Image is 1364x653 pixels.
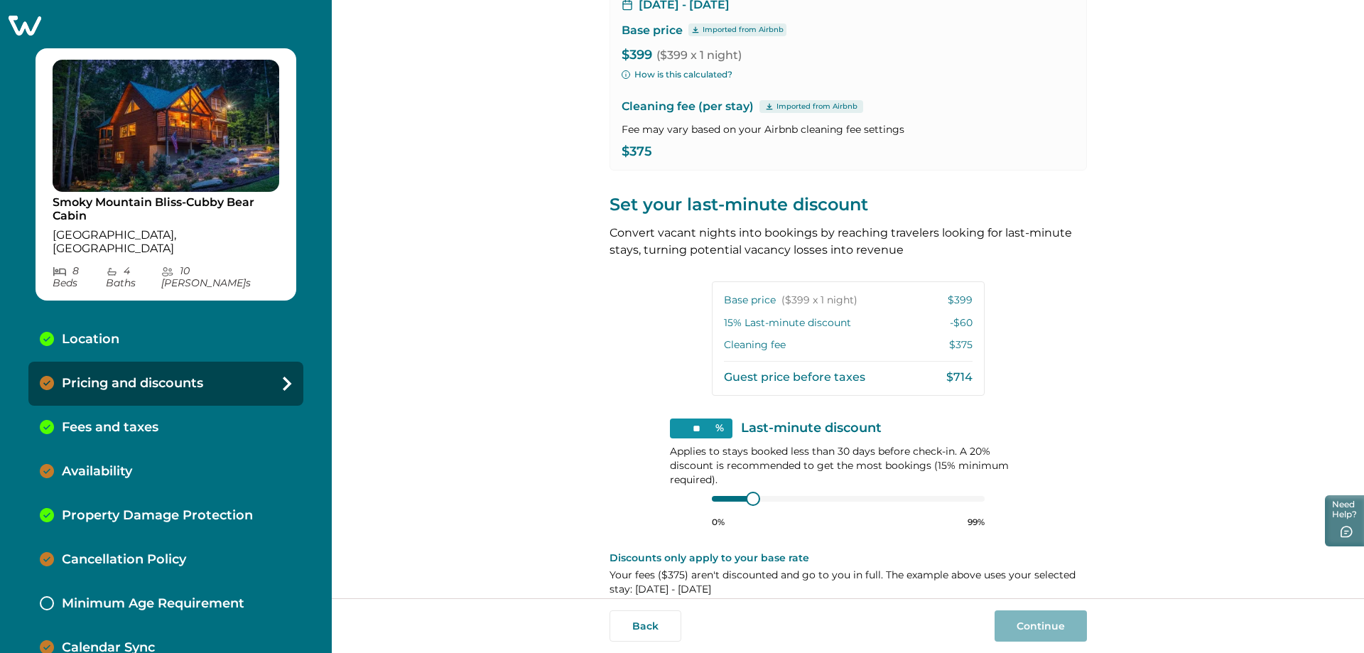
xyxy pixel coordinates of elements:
p: Availability [62,464,132,480]
p: $714 [946,370,973,384]
p: Cancellation Policy [62,552,186,568]
p: Discounts only apply to your base rate [610,551,1087,565]
p: $375 [622,145,1075,159]
p: Last-minute discount [741,421,882,436]
p: $399 [622,48,1075,63]
img: propertyImage_Smoky Mountain Bliss-Cubby Bear Cabin [53,60,279,192]
p: Base price [622,23,683,38]
p: [GEOGRAPHIC_DATA], [GEOGRAPHIC_DATA] [53,228,279,256]
p: Imported from Airbnb [703,24,784,36]
button: Back [610,610,681,642]
p: Set your last-minute discount [610,193,1087,216]
p: Cleaning fee [724,338,786,352]
p: 4 Bath s [106,265,162,289]
p: Pricing and discounts [62,376,203,392]
p: $375 [949,338,973,352]
p: 10 [PERSON_NAME] s [161,265,279,289]
p: 15 % Last-minute discount [724,316,851,330]
p: Cleaning fee (per stay) [622,98,1075,115]
p: Convert vacant nights into bookings by reaching travelers looking for last-minute stays, turning ... [610,225,1087,259]
button: Continue [995,610,1087,642]
p: 0% [712,517,725,528]
p: Your fees ( $375 ) aren't discounted and go to you in full. The example above uses your selected ... [610,568,1087,596]
p: Location [62,332,119,347]
span: ($399 x 1 night) [656,48,742,62]
p: $399 [948,293,973,308]
p: 8 Bed s [53,265,106,289]
p: -$60 [950,316,973,330]
p: Applies to stays booked less than 30 days before check-in. A 20% discount is recommended to get t... [670,444,1027,487]
p: Fees and taxes [62,420,158,436]
p: Imported from Airbnb [776,101,857,112]
span: ($399 x 1 night) [781,293,857,308]
p: Property Damage Protection [62,508,253,524]
p: Fee may vary based on your Airbnb cleaning fee settings [622,122,1075,136]
p: Minimum Age Requirement [62,596,244,612]
button: How is this calculated? [622,68,732,81]
p: Guest price before taxes [724,370,865,384]
p: Smoky Mountain Bliss-Cubby Bear Cabin [53,195,279,223]
p: 99% [968,517,985,528]
p: Base price [724,293,857,308]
